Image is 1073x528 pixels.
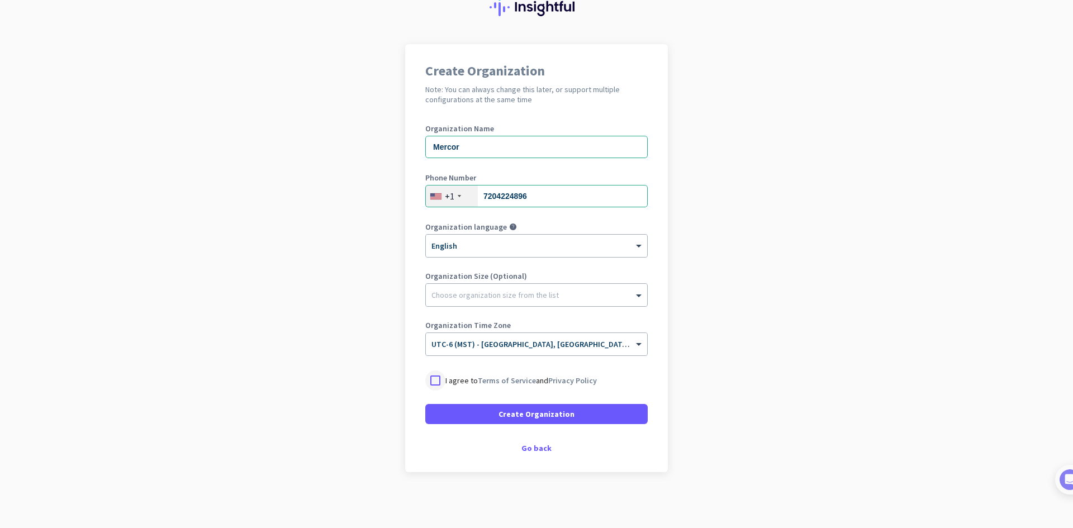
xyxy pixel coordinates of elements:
[425,185,648,207] input: 201-555-0123
[445,191,454,202] div: +1
[425,404,648,424] button: Create Organization
[425,125,648,132] label: Organization Name
[509,223,517,231] i: help
[425,321,648,329] label: Organization Time Zone
[425,84,648,104] h2: Note: You can always change this later, or support multiple configurations at the same time
[548,375,597,386] a: Privacy Policy
[498,408,575,420] span: Create Organization
[425,223,507,231] label: Organization language
[425,64,648,78] h1: Create Organization
[425,272,648,280] label: Organization Size (Optional)
[478,375,536,386] a: Terms of Service
[425,444,648,452] div: Go back
[425,136,648,158] input: What is the name of your organization?
[445,375,597,386] p: I agree to and
[425,174,648,182] label: Phone Number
